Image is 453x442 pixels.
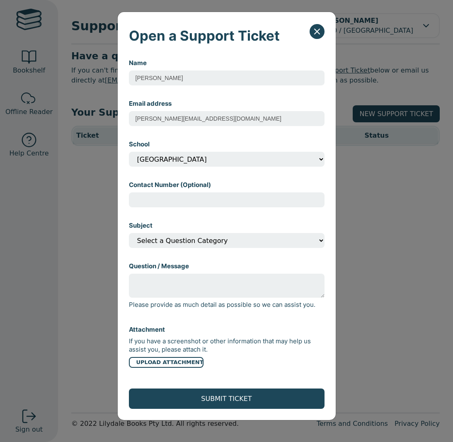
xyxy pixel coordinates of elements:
[129,389,325,409] button: SUBMIT TICKET
[129,100,172,108] label: Email address
[129,221,153,230] label: Subject
[310,24,325,39] button: Close
[129,181,211,189] label: Contact Number (Optional)
[129,337,325,354] p: If you have a screenshot or other information that may help us assist you, please attach it.
[129,325,325,334] p: Attachment
[129,301,325,309] p: Please provide as much detail as possible so we can assist you.
[129,23,280,48] h5: Open a Support Ticket
[129,59,147,67] label: Name
[129,262,189,270] label: Question / Message
[129,140,150,148] label: School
